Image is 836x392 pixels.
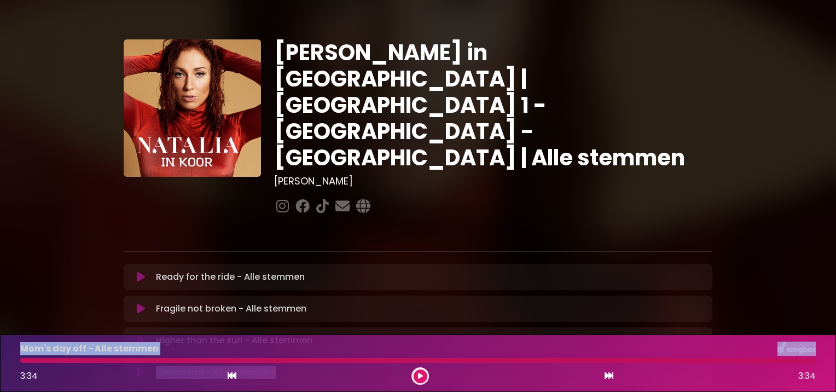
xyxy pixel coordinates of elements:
[274,39,712,171] h1: [PERSON_NAME] in [GEOGRAPHIC_DATA] | [GEOGRAPHIC_DATA] 1 - [GEOGRAPHIC_DATA] - [GEOGRAPHIC_DATA] ...
[798,370,816,383] span: 3:34
[20,342,159,355] p: Mom's day off - Alle stemmen
[124,39,261,177] img: YTVS25JmS9CLUqXqkEhs
[156,302,306,315] p: Fragile not broken - Alle stemmen
[777,342,816,356] img: songbox-logo-white.png
[156,334,312,347] p: Higher than the sun - Alle stemmen
[274,175,712,187] h3: [PERSON_NAME]
[156,270,305,284] p: Ready for the ride - Alle stemmen
[20,370,38,382] span: 3:34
